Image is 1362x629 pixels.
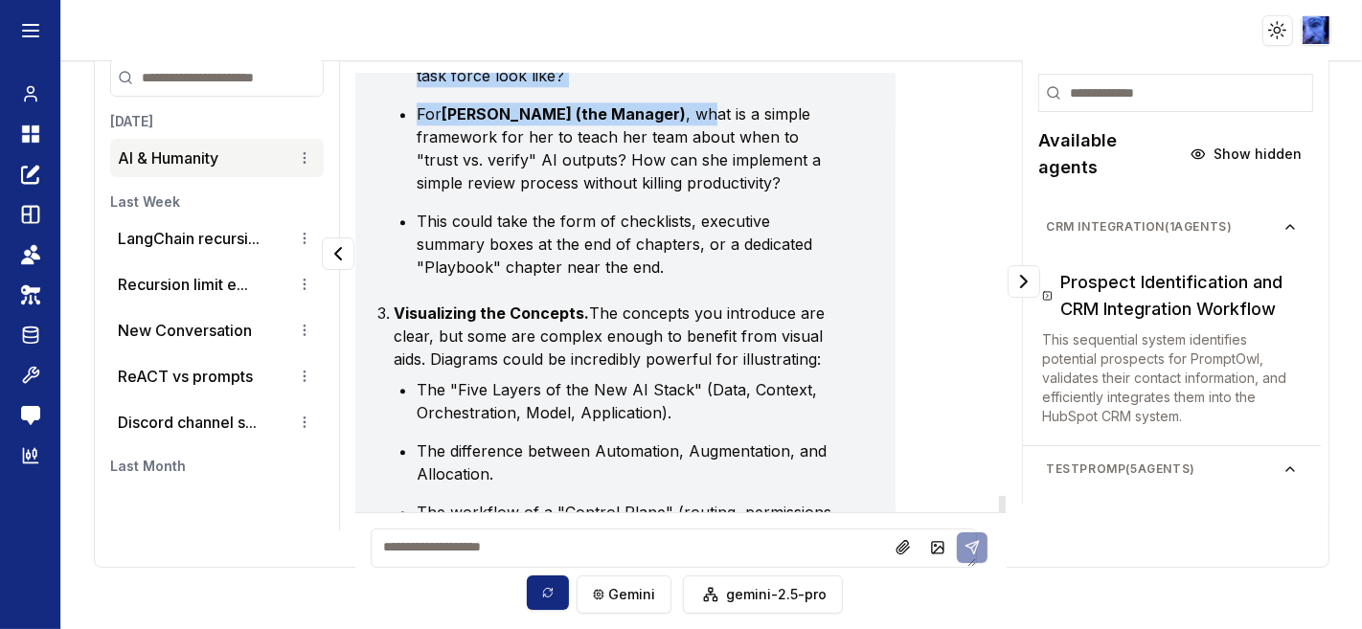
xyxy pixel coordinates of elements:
[1060,269,1302,323] h3: Prospect Identification and CRM Integration Workflow
[417,439,842,485] li: The difference between Automation, Augmentation, and Allocation.
[577,575,671,614] button: gemini
[293,227,316,250] button: Conversation options
[1179,139,1313,169] button: Show hidden
[118,273,248,296] button: Recursion limit e...
[118,146,218,169] p: AI & Humanity
[1214,145,1302,164] span: Show hidden
[1008,265,1040,298] button: Collapse panel
[293,146,316,169] button: Conversation options
[417,501,842,547] li: The workflow of a "Control Plane" (routing, permissions, logging).
[394,303,589,323] strong: Visualizing the Concepts.
[110,457,324,476] h3: Last Month
[1038,127,1179,181] h2: Available agents
[293,411,316,434] button: Conversation options
[293,491,316,514] button: Conversation options
[527,575,569,610] button: Sync model selection with the edit page
[417,378,842,424] li: The "Five Layers of the New AI Stack" (Data, Context, Orchestration, Model, Application).
[110,112,324,131] h3: [DATE]
[21,406,40,425] img: feedback
[1046,461,1283,477] span: testpromp ( 5 agents)
[118,319,252,342] p: New Conversation
[118,411,257,434] button: Discord channel s...
[1046,219,1283,235] span: CRM integration ( 1 agents)
[118,365,253,388] p: ReACT vs prompts
[293,273,316,296] button: Conversation options
[417,210,842,279] li: This could take the form of checklists, executive summary boxes at the end of chapters, or a dedi...
[293,319,316,342] button: Conversation options
[394,302,842,371] p: The concepts you introduce are clear, but some are complex enough to benefit from visual aids. Di...
[608,585,655,604] span: gemini
[1031,212,1313,242] button: CRM integration(1agents)
[322,237,354,270] button: Collapse panel
[1031,454,1313,484] button: testpromp(5agents)
[683,575,843,614] button: gemini-2.5-pro
[417,102,842,194] li: For , what is a simple framework for her to teach her team about when to "trust vs. verify" AI ou...
[118,227,260,250] button: LangChain recursi...
[1303,16,1330,44] img: ACg8ocLIQrZOk08NuYpm7ecFLZE0xiClguSD1EtfFjuoGWgIgoqgD8A6FQ=s96-c
[110,192,324,212] h3: Last Week
[442,104,686,124] strong: [PERSON_NAME] (the Manager)
[1042,330,1302,426] p: This sequential system identifies potential prospects for PromptOwl, validates their contact info...
[118,491,249,514] button: Effective sales e...
[726,585,827,604] span: gemini-2.5-pro
[293,365,316,388] button: Conversation options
